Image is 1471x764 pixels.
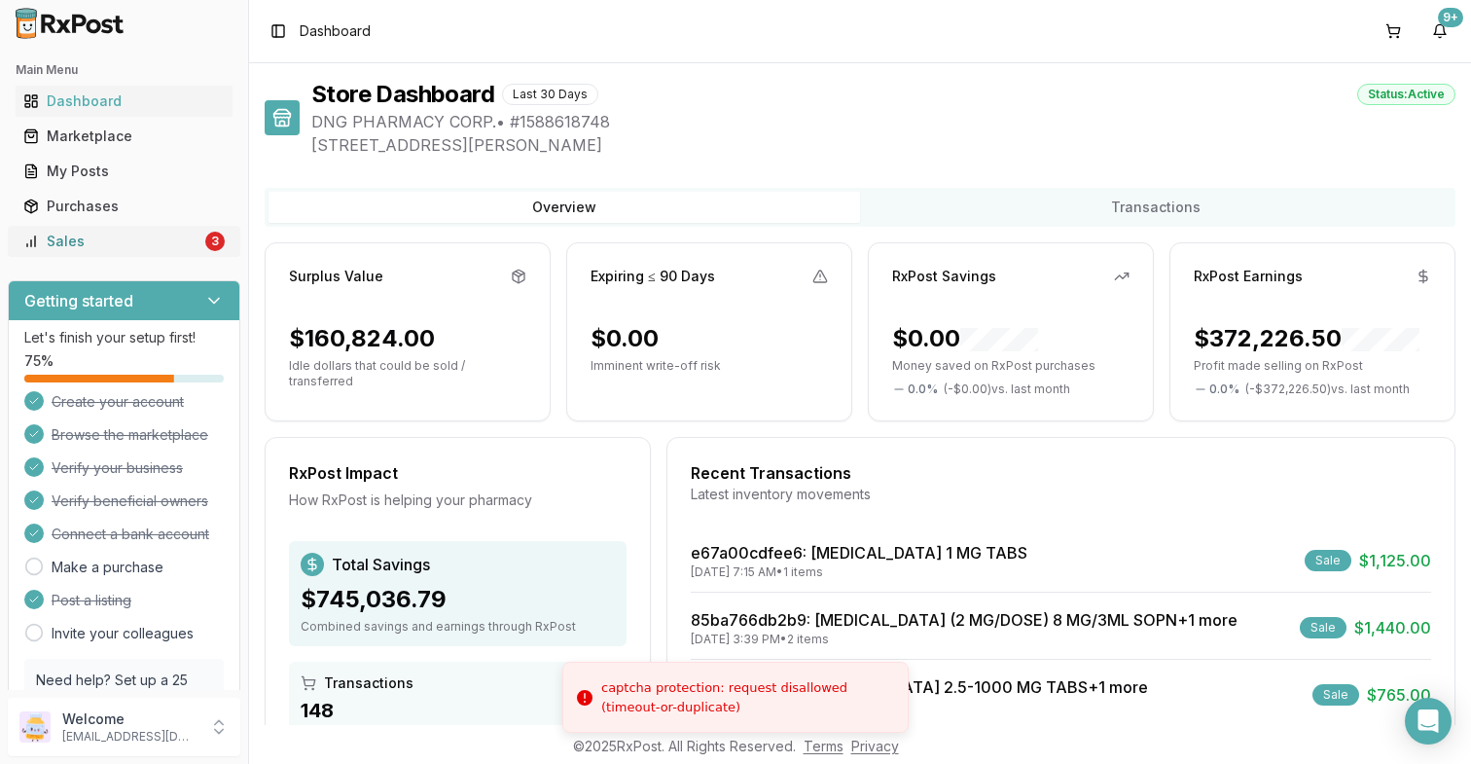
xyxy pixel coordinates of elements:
[1209,382,1239,397] span: 0.0 %
[300,21,371,41] span: Dashboard
[324,673,413,693] span: Transactions
[52,591,131,610] span: Post a listing
[804,738,843,754] a: Terms
[860,192,1452,223] button: Transactions
[311,110,1455,133] span: DNG PHARMACY CORP. • # 1588618748
[591,267,715,286] div: Expiring ≤ 90 Days
[591,323,659,354] div: $0.00
[23,232,201,251] div: Sales
[502,84,598,105] div: Last 30 Days
[23,162,225,181] div: My Posts
[691,543,1027,563] a: e67a00cdfee6: [MEDICAL_DATA] 1 MG TABS
[1305,550,1351,571] div: Sale
[52,558,163,577] a: Make a purchase
[8,156,240,187] button: My Posts
[289,358,526,389] p: Idle dollars that could be sold / transferred
[1312,684,1359,706] div: Sale
[62,729,197,745] p: [EMAIL_ADDRESS][DOMAIN_NAME]
[1354,616,1431,639] span: $1,440.00
[52,425,208,445] span: Browse the marketplace
[16,119,233,154] a: Marketplace
[289,323,435,354] div: $160,824.00
[944,382,1070,397] span: ( - $0.00 ) vs. last month
[1300,617,1346,638] div: Sale
[691,699,1148,714] div: [DATE] 2:39 PM • 2 items
[1245,382,1410,397] span: ( - $372,226.50 ) vs. last month
[892,323,1038,354] div: $0.00
[52,525,209,544] span: Connect a bank account
[289,267,383,286] div: Surplus Value
[1438,8,1463,27] div: 9+
[311,79,494,110] h1: Store Dashboard
[301,619,615,635] div: Combined savings and earnings through RxPost
[23,127,225,146] div: Marketplace
[8,191,240,222] button: Purchases
[691,677,1148,697] a: 8f2dd8c5ad47: [MEDICAL_DATA] 2.5-1000 MG TABS+1 more
[24,351,54,371] span: 75 %
[8,8,132,39] img: RxPost Logo
[23,197,225,216] div: Purchases
[23,91,225,111] div: Dashboard
[1359,549,1431,572] span: $1,125.00
[1405,698,1452,745] div: Open Intercom Messenger
[311,133,1455,157] span: [STREET_ADDRESS][PERSON_NAME]
[1194,323,1419,354] div: $372,226.50
[1194,267,1303,286] div: RxPost Earnings
[1357,84,1455,105] div: Status: Active
[301,584,615,615] div: $745,036.79
[1367,683,1431,707] span: $765.00
[19,711,51,743] img: User avatar
[16,189,233,224] a: Purchases
[892,358,1130,374] p: Money saved on RxPost purchases
[16,154,233,189] a: My Posts
[691,461,1431,485] div: Recent Transactions
[36,671,212,729] p: Need help? Set up a 25 minute call with our team to set up.
[851,738,899,754] a: Privacy
[691,485,1431,504] div: Latest inventory movements
[300,21,371,41] nav: breadcrumb
[332,553,430,576] span: Total Savings
[52,458,183,478] span: Verify your business
[908,382,938,397] span: 0.0 %
[591,358,828,374] p: Imminent write-off risk
[62,709,197,729] p: Welcome
[24,289,133,312] h3: Getting started
[601,678,892,716] div: captcha protection: request disallowed (timeout-or-duplicate)
[24,328,224,347] p: Let's finish your setup first!
[892,267,996,286] div: RxPost Savings
[52,392,184,412] span: Create your account
[16,224,233,259] a: Sales3
[16,84,233,119] a: Dashboard
[8,226,240,257] button: Sales3
[52,624,194,643] a: Invite your colleagues
[8,121,240,152] button: Marketplace
[16,62,233,78] h2: Main Menu
[8,86,240,117] button: Dashboard
[301,697,615,724] div: 148
[52,491,208,511] span: Verify beneficial owners
[269,192,860,223] button: Overview
[1424,16,1455,47] button: 9+
[205,232,225,251] div: 3
[691,564,1027,580] div: [DATE] 7:15 AM • 1 items
[691,632,1238,647] div: [DATE] 3:39 PM • 2 items
[1194,358,1431,374] p: Profit made selling on RxPost
[289,491,627,510] div: How RxPost is helping your pharmacy
[691,610,1238,630] a: 85ba766db2b9: [MEDICAL_DATA] (2 MG/DOSE) 8 MG/3ML SOPN+1 more
[289,461,627,485] div: RxPost Impact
